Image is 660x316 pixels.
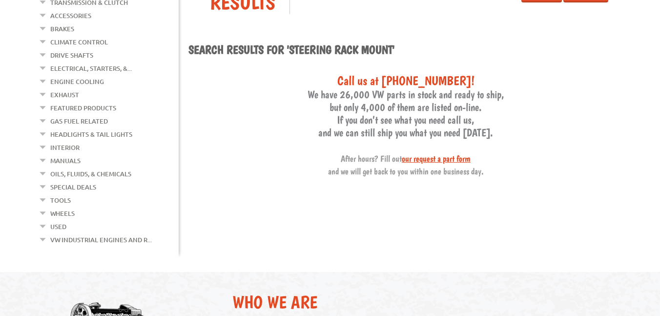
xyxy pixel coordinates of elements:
[50,115,108,127] a: Gas Fuel Related
[232,292,638,313] h2: Who We Are
[50,194,71,207] a: Tools
[337,73,474,88] span: Call us at [PHONE_NUMBER]!
[50,36,108,48] a: Climate Control
[50,220,66,233] a: Used
[50,207,75,220] a: Wheels
[50,181,96,193] a: Special Deals
[188,42,623,58] h1: Search results for 'steering rack mount'
[50,22,74,35] a: Brakes
[50,102,116,114] a: Featured Products
[50,141,80,154] a: Interior
[50,75,104,88] a: Engine Cooling
[50,49,93,62] a: Drive Shafts
[50,128,132,141] a: Headlights & Tail Lights
[50,9,91,22] a: Accessories
[50,168,131,180] a: Oils, Fluids, & Chemicals
[50,154,81,167] a: Manuals
[188,73,623,177] h3: We have 26,000 VW parts in stock and ready to ship, but only 4,000 of them are listed on-line. If...
[328,153,484,176] span: After hours? Fill out and we will get back to you within one business day.
[50,88,79,101] a: Exhaust
[50,62,132,75] a: Electrical, Starters, &...
[402,153,471,164] a: our request a part form
[50,233,152,246] a: VW Industrial Engines and R...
